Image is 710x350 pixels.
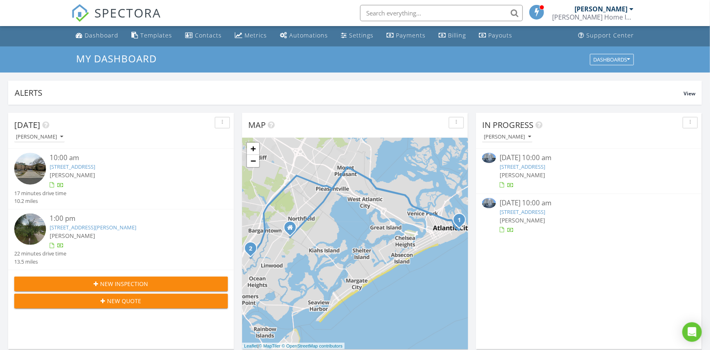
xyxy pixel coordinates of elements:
[14,214,46,245] img: streetview
[14,153,228,205] a: 10:00 am [STREET_ADDRESS] [PERSON_NAME] 17 minutes drive time 10.2 miles
[338,28,377,43] a: Settings
[242,343,345,350] div: |
[482,153,696,189] a: [DATE] 10:00 am [STREET_ADDRESS] [PERSON_NAME]
[459,220,464,225] div: 600 Pacific Ave C202, Atlantic City, NJ 08401
[249,246,252,252] i: 2
[232,28,271,43] a: Metrics
[482,198,696,234] a: [DATE] 10:00 am [STREET_ADDRESS] [PERSON_NAME]
[500,208,546,216] a: [STREET_ADDRESS]
[360,5,523,21] input: Search everything...
[684,90,695,97] span: View
[244,343,258,348] a: Leaflet
[71,11,162,28] a: SPECTORA
[553,13,634,21] div: Kern Home Inspections
[277,28,332,43] a: Automations (Basic)
[500,153,678,163] div: [DATE] 10:00 am
[282,343,343,348] a: © OpenStreetMap contributors
[16,134,63,140] div: [PERSON_NAME]
[14,197,66,205] div: 10.2 miles
[50,232,96,240] span: [PERSON_NAME]
[14,277,228,291] button: New Inspection
[484,134,531,140] div: [PERSON_NAME]
[195,31,222,39] div: Contacts
[50,224,137,231] a: [STREET_ADDRESS][PERSON_NAME]
[259,343,281,348] a: © MapTiler
[482,132,533,143] button: [PERSON_NAME]
[476,28,516,43] a: Payouts
[290,31,328,39] div: Automations
[14,119,40,130] span: [DATE]
[14,250,66,258] div: 22 minutes drive time
[14,132,65,143] button: [PERSON_NAME]
[489,31,513,39] div: Payouts
[448,31,466,39] div: Billing
[73,28,122,43] a: Dashboard
[15,87,684,98] div: Alerts
[587,31,634,39] div: Support Center
[500,216,546,224] span: [PERSON_NAME]
[107,297,142,305] span: New Quote
[247,155,259,167] a: Zoom out
[458,218,461,223] i: 1
[85,31,119,39] div: Dashboard
[500,198,678,208] div: [DATE] 10:00 am
[251,248,256,253] div: 182 Blackman Rd, Egg Harbor Township, NJ 08234
[247,143,259,155] a: Zoom in
[290,227,295,232] div: 3 Shore Rd, Linwood NJ 08221
[50,163,96,170] a: [STREET_ADDRESS]
[14,214,228,266] a: 1:00 pm [STREET_ADDRESS][PERSON_NAME] [PERSON_NAME] 22 minutes drive time 13.5 miles
[141,31,173,39] div: Templates
[50,214,210,224] div: 1:00 pm
[76,52,157,65] span: My Dashboard
[129,28,176,43] a: Templates
[575,28,638,43] a: Support Center
[14,258,66,266] div: 13.5 miles
[384,28,429,43] a: Payments
[182,28,225,43] a: Contacts
[482,119,533,130] span: In Progress
[350,31,374,39] div: Settings
[396,31,426,39] div: Payments
[14,294,228,308] button: New Quote
[245,31,267,39] div: Metrics
[50,171,96,179] span: [PERSON_NAME]
[436,28,470,43] a: Billing
[14,153,46,185] img: streetview
[500,171,546,179] span: [PERSON_NAME]
[500,163,546,170] a: [STREET_ADDRESS]
[590,54,634,65] button: Dashboards
[594,57,630,62] div: Dashboards
[71,4,89,22] img: The Best Home Inspection Software - Spectora
[14,189,66,197] div: 17 minutes drive time
[248,119,266,130] span: Map
[575,5,628,13] div: [PERSON_NAME]
[682,322,702,342] div: Open Intercom Messenger
[482,153,496,163] img: 9369053%2Fcover_photos%2F8TxnNqv0PQv0IPIVC7FM%2Fsmall.jpg
[482,198,496,208] img: 9369039%2Fcover_photos%2Fo3mjFUa573JRxah1pqBT%2Fsmall.jpg
[50,153,210,163] div: 10:00 am
[95,4,162,21] span: SPECTORA
[100,280,149,288] span: New Inspection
